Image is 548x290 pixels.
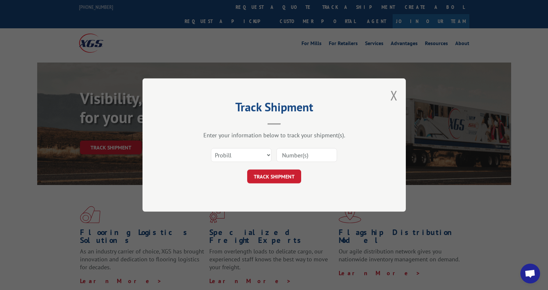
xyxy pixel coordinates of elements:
h2: Track Shipment [175,102,373,115]
div: Enter your information below to track your shipment(s). [175,131,373,139]
input: Number(s) [276,148,337,162]
div: Open chat [520,264,540,283]
button: Close modal [390,87,398,104]
button: TRACK SHIPMENT [247,170,301,183]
